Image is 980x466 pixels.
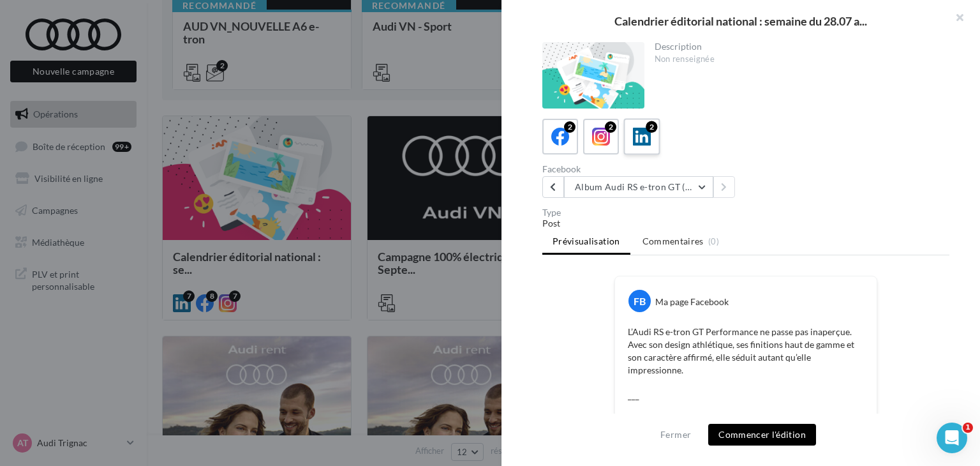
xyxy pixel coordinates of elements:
div: FB [628,290,651,312]
div: Non renseignée [655,54,940,65]
div: Type [542,208,949,217]
iframe: Intercom live chat [937,423,967,453]
span: Calendrier éditorial national : semaine du 28.07 a... [614,15,867,27]
button: Fermer [655,427,696,442]
div: Description [655,42,940,51]
span: Commentaires [642,235,704,248]
span: (0) [708,236,719,246]
div: Facebook [542,165,741,174]
button: Commencer l'édition [708,424,816,446]
span: 1 [963,423,973,433]
div: 2 [564,121,575,133]
div: Post [542,217,949,230]
button: Album Audi RS e-tron GT (e-tron GT attack plan) [564,176,713,198]
div: 2 [646,121,657,133]
div: Ma page Facebook [655,296,729,308]
div: 2 [605,121,616,133]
